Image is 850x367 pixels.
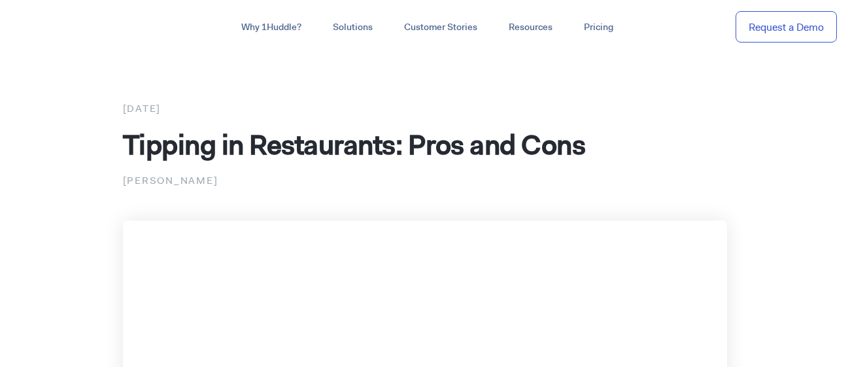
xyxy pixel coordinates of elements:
[123,172,728,189] p: [PERSON_NAME]
[568,16,629,39] a: Pricing
[493,16,568,39] a: Resources
[388,16,493,39] a: Customer Stories
[123,126,586,163] span: Tipping in Restaurants: Pros and Cons
[123,100,728,117] div: [DATE]
[13,14,107,39] img: ...
[317,16,388,39] a: Solutions
[226,16,317,39] a: Why 1Huddle?
[736,11,837,43] a: Request a Demo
